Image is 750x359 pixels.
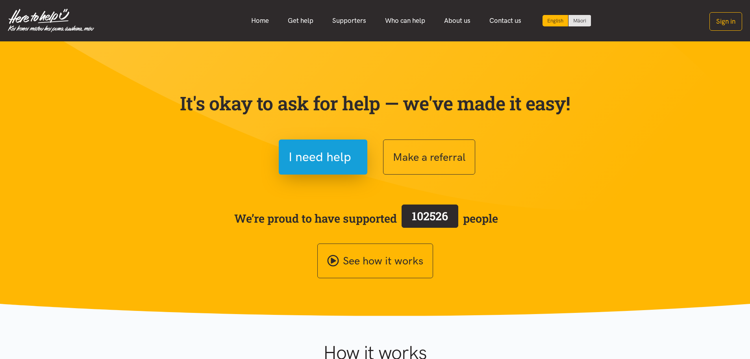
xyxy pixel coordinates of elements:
span: I need help [289,147,351,167]
a: About us [435,12,480,29]
a: Supporters [323,12,376,29]
span: 102526 [412,208,448,223]
div: Current language [543,15,569,26]
a: 102526 [397,203,463,234]
img: Home [8,9,94,32]
a: Get help [278,12,323,29]
button: I need help [279,140,367,175]
a: Switch to Te Reo Māori [569,15,591,26]
button: Make a referral [383,140,475,175]
a: Home [242,12,278,29]
button: Sign in [709,12,742,31]
a: Contact us [480,12,531,29]
a: Who can help [376,12,435,29]
span: We’re proud to have supported people [234,203,498,234]
p: It's okay to ask for help — we've made it easy! [178,92,572,115]
a: See how it works [317,244,433,279]
div: Language toggle [543,15,591,26]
